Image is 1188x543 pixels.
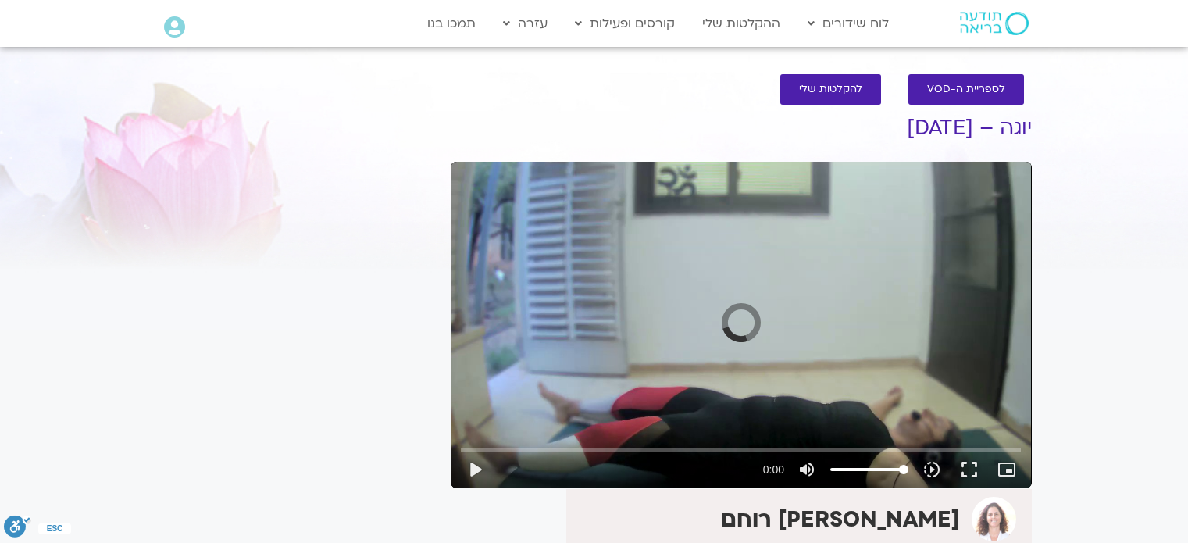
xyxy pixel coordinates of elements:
a: לוח שידורים [800,9,897,38]
a: לספריית ה-VOD [908,74,1024,105]
a: ההקלטות שלי [694,9,788,38]
a: עזרה [495,9,555,38]
a: להקלטות שלי [780,74,881,105]
h1: יוגה – [DATE] [451,116,1032,140]
img: תודעה בריאה [960,12,1029,35]
img: אורנה סמלסון רוחם [972,497,1016,541]
strong: [PERSON_NAME] רוחם [721,505,960,534]
span: לספריית ה-VOD [927,84,1005,95]
a: תמכו בנו [419,9,483,38]
a: קורסים ופעילות [567,9,683,38]
span: להקלטות שלי [799,84,862,95]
